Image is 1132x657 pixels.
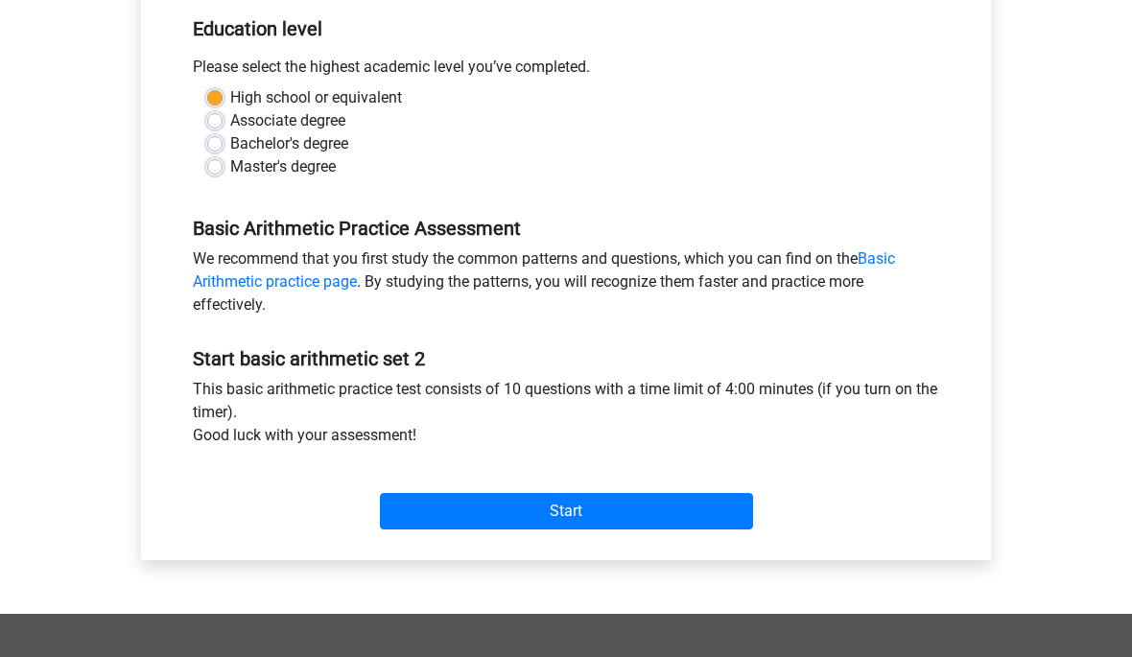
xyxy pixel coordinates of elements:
[230,86,402,109] label: High school or equivalent
[230,109,345,132] label: Associate degree
[193,217,939,240] h5: Basic Arithmetic Practice Assessment
[193,347,939,370] h5: Start basic arithmetic set 2
[193,10,939,48] h5: Education level
[230,155,336,178] label: Master's degree
[178,378,954,455] div: This basic arithmetic practice test consists of 10 questions with a time limit of 4:00 minutes (i...
[178,56,954,86] div: Please select the highest academic level you’ve completed.
[230,132,348,155] label: Bachelor's degree
[178,247,954,324] div: We recommend that you first study the common patterns and questions, which you can find on the . ...
[380,493,753,529] input: Start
